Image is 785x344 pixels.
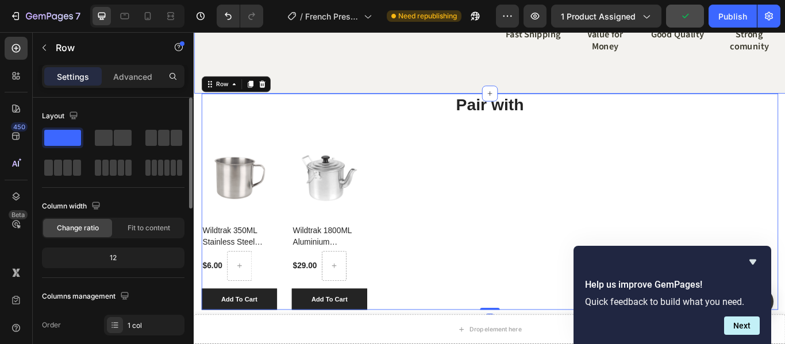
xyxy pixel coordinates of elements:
span: French Press Product Page [305,10,359,22]
div: Column width [42,199,103,214]
span: Need republishing [398,11,457,21]
p: Advanced [113,71,152,83]
h2: Wildtrak 1800ML Aluminium [PERSON_NAME] Teapot [114,223,202,253]
button: Add To Cart [9,299,97,324]
div: Columns management [42,289,132,304]
div: $29.00 [114,265,144,281]
p: Settings [57,71,89,83]
button: Hide survey [746,255,760,269]
div: 12 [44,250,182,266]
div: Undo/Redo [217,5,263,28]
div: Beta [9,210,28,219]
iframe: Design area [194,32,785,344]
a: Wildtrak 350ML Stainless Steel Camping Mug [9,126,97,214]
a: Wildtrak 1800ML Aluminium Billy Teapot [114,126,202,214]
h2: Wildtrak 350ML Stainless Steel Camping Mug [9,223,97,253]
h2: Rich Text Editor. Editing area: main [9,72,681,99]
span: Fit to content [128,223,170,233]
h2: Help us improve GemPages! [585,278,760,292]
p: Row [56,41,153,55]
div: Row [23,56,42,66]
button: 7 [5,5,86,28]
span: / [300,10,303,22]
div: Order [42,320,61,330]
p: Pair with [10,73,680,98]
button: 1 product assigned [551,5,661,28]
button: Next question [724,316,760,335]
button: Add To Cart [114,299,202,324]
div: Add To Cart [32,306,74,318]
div: 1 col [128,320,182,331]
div: Add To Cart [137,306,179,318]
span: Change ratio [57,223,99,233]
p: 7 [75,9,80,23]
span: 1 product assigned [561,10,636,22]
button: Publish [709,5,757,28]
div: $6.00 [9,265,34,281]
p: Quick feedback to build what you need. [585,296,760,307]
div: Publish [718,10,747,22]
div: Help us improve GemPages! [585,255,760,335]
div: 450 [11,122,28,132]
div: Layout [42,109,80,124]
